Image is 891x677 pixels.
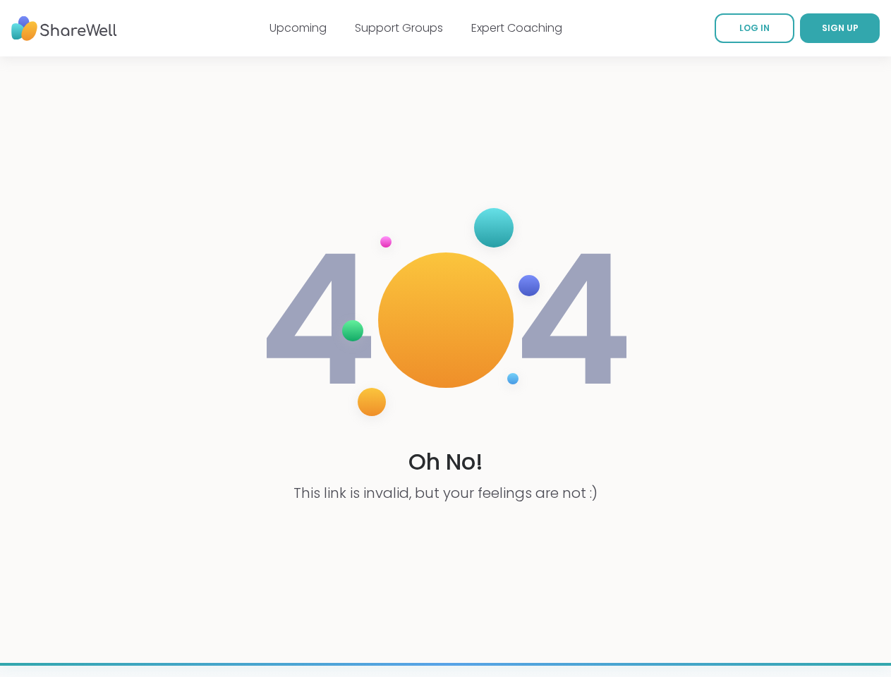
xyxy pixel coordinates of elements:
[355,20,443,36] a: Support Groups
[715,13,794,43] a: LOG IN
[471,20,562,36] a: Expert Coaching
[800,13,880,43] a: SIGN UP
[408,446,483,478] h1: Oh No!
[822,22,859,34] span: SIGN UP
[739,22,770,34] span: LOG IN
[293,483,598,503] p: This link is invalid, but your feelings are not :)
[269,20,327,36] a: Upcoming
[258,194,634,446] img: 404
[11,9,117,48] img: ShareWell Nav Logo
